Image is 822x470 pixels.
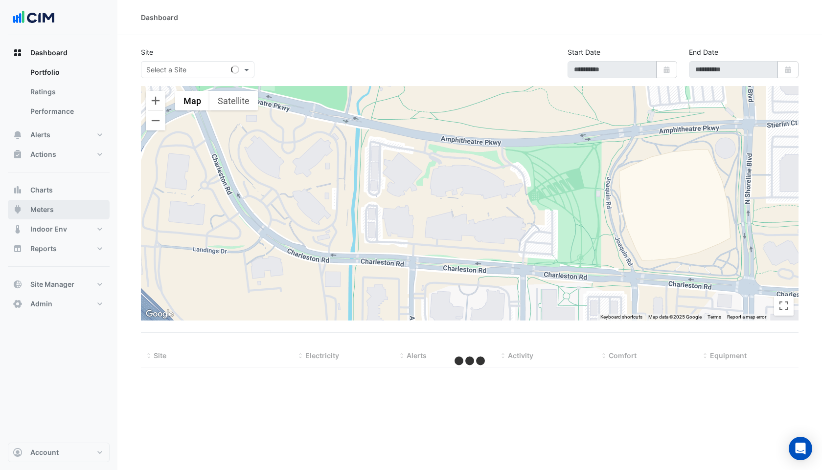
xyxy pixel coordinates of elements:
button: Site Manager [8,275,110,294]
a: Ratings [23,82,110,102]
button: Dashboard [8,43,110,63]
button: Indoor Env [8,219,110,239]
span: Admin [30,299,52,309]
div: Dashboard [141,12,178,22]
span: Alerts [407,351,427,360]
app-icon: Site Manager [13,279,23,289]
div: Dashboard [8,63,110,125]
span: Indoor Env [30,224,67,234]
span: Alerts [30,130,50,140]
span: Electricity [305,351,339,360]
app-icon: Actions [13,150,23,159]
a: Report a map error [727,314,766,320]
span: Meters [30,205,54,214]
button: Toggle fullscreen view [774,296,794,316]
span: Comfort [609,351,637,360]
button: Keyboard shortcuts [600,314,642,320]
app-icon: Alerts [13,130,23,140]
app-icon: Indoor Env [13,224,23,234]
span: Map data ©2025 Google [648,314,702,320]
span: Dashboard [30,48,68,58]
button: Meters [8,200,110,219]
button: Admin [8,294,110,314]
button: Zoom in [146,91,165,110]
img: Company Logo [12,8,56,27]
button: Show street map [175,91,209,110]
button: Account [8,443,110,462]
button: Show satellite imagery [209,91,258,110]
app-icon: Admin [13,299,23,309]
button: Zoom out [146,111,165,130]
app-icon: Charts [13,185,23,195]
span: Account [30,448,59,457]
button: Reports [8,239,110,258]
button: Charts [8,180,110,200]
a: Open this area in Google Maps (opens a new window) [143,308,176,320]
span: Activity [508,351,533,360]
img: Google [143,308,176,320]
span: Equipment [710,351,747,360]
label: End Date [689,47,718,57]
label: Site [141,47,153,57]
a: Portfolio [23,63,110,82]
app-icon: Dashboard [13,48,23,58]
a: Performance [23,102,110,121]
button: Actions [8,145,110,164]
app-icon: Reports [13,244,23,254]
a: Terms (opens in new tab) [708,314,721,320]
span: Charts [30,185,53,195]
app-icon: Meters [13,205,23,214]
span: Site Manager [30,279,74,289]
div: Open Intercom Messenger [789,437,812,460]
button: Alerts [8,125,110,145]
span: Reports [30,244,57,254]
span: Actions [30,150,56,159]
label: Start Date [568,47,600,57]
span: Site [154,351,166,360]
